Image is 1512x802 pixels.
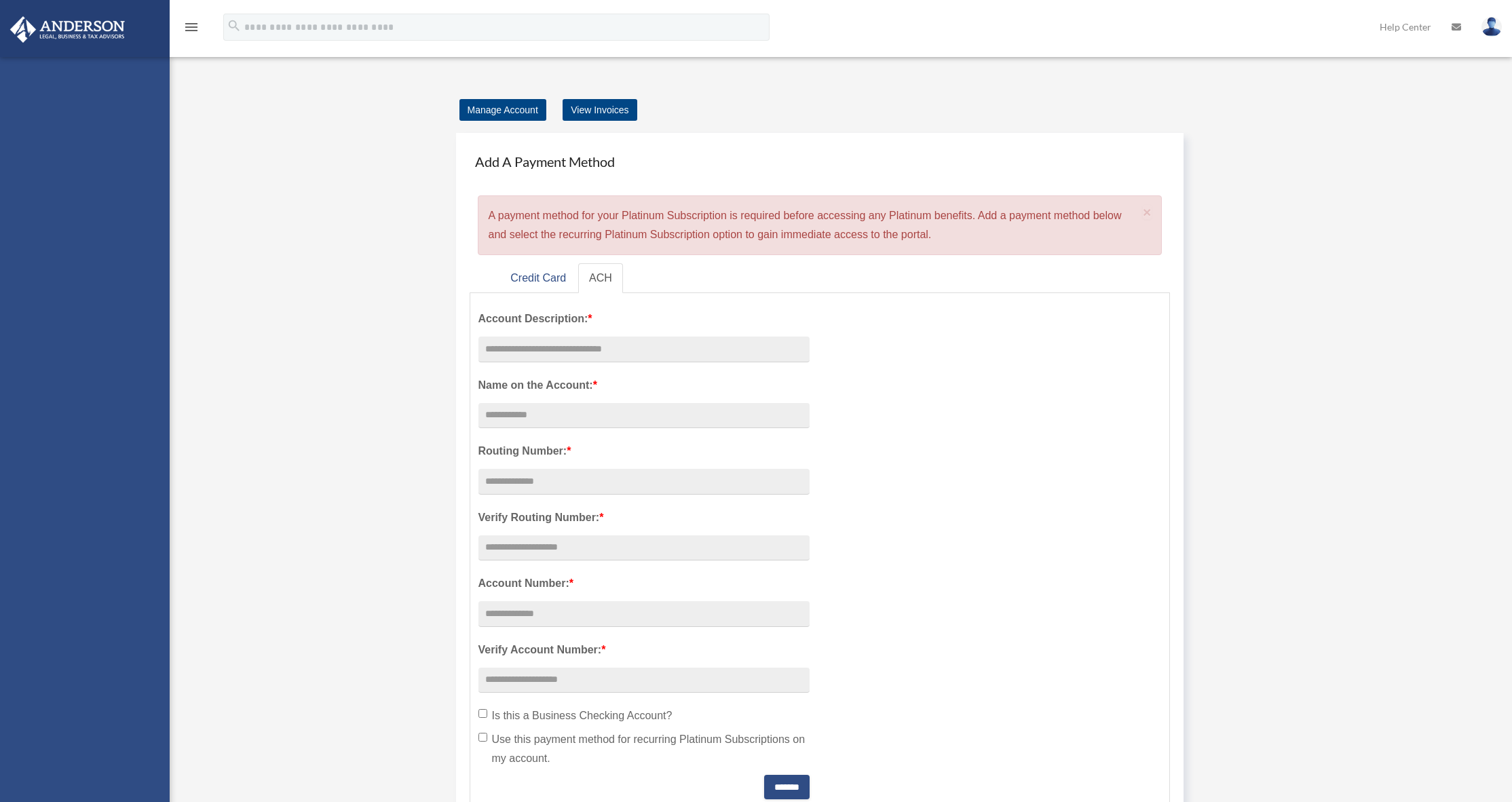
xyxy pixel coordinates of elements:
[499,263,577,294] a: Credit Card
[478,442,810,461] label: Routing Number:
[1143,205,1152,219] button: Close
[183,24,200,35] a: menu
[578,263,623,294] a: ACH
[478,309,810,328] label: Account Description:
[183,19,200,35] i: menu
[6,16,129,43] img: Anderson Advisors Platinum Portal
[563,99,637,121] a: View Invoices
[478,574,810,593] label: Account Number:
[478,706,810,725] label: Is this a Business Checking Account?
[478,730,810,768] label: Use this payment method for recurring Platinum Subscriptions on my account.
[459,99,546,121] a: Manage Account
[1143,204,1152,220] span: ×
[1481,17,1502,37] img: User Pic
[478,508,810,527] label: Verify Routing Number:
[478,195,1163,255] div: A payment method for your Platinum Subscription is required before accessing any Platinum benefit...
[470,147,1171,176] h4: Add A Payment Method
[478,376,810,395] label: Name on the Account:
[478,641,810,660] label: Verify Account Number:
[478,709,487,718] input: Is this a Business Checking Account?
[478,733,487,742] input: Use this payment method for recurring Platinum Subscriptions on my account.
[227,18,242,33] i: search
